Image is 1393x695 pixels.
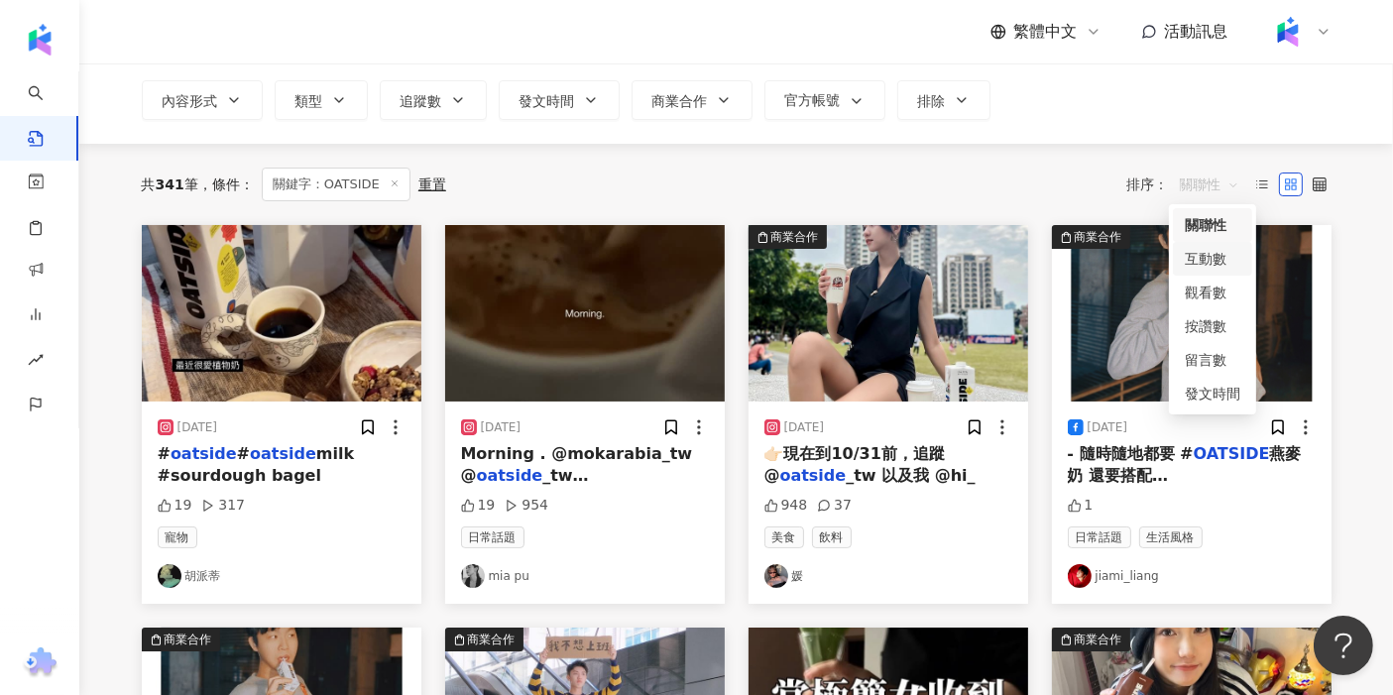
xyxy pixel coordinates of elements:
[156,176,184,192] span: 341
[158,526,197,548] span: 寵物
[764,564,788,588] img: KOL Avatar
[1068,444,1302,508] span: 燕麥奶 還要搭配 #
[749,225,1028,402] button: 商業合作
[632,80,753,120] button: 商業合作
[142,176,198,192] div: 共 筆
[1052,225,1332,402] button: 商業合作
[171,444,237,463] mark: oatside
[250,444,316,463] mark: oatside
[1269,13,1307,51] img: Kolr%20app%20icon%20%281%29.png
[461,564,709,588] a: KOL Avatarmia pu
[165,630,212,649] div: 商業合作
[198,176,254,192] span: 條件 ：
[142,225,421,402] img: post-image
[764,444,945,485] span: 👉🏻現在到10/31前，追蹤 @
[897,80,990,120] button: 排除
[1194,444,1270,463] mark: OATSIDE
[499,80,620,120] button: 發文時間
[784,419,825,436] div: [DATE]
[1185,315,1240,337] div: 按讚數
[445,225,725,402] img: post-image
[1173,276,1252,309] div: 觀看數
[481,419,522,436] div: [DATE]
[1173,309,1252,343] div: 按讚數
[418,176,446,192] div: 重置
[1075,630,1122,649] div: 商業合作
[1014,21,1078,43] span: 繁體中文
[505,496,548,516] div: 954
[1088,419,1128,436] div: [DATE]
[1052,225,1332,402] img: post-image
[1173,343,1252,377] div: 留言數
[1068,496,1094,516] div: 1
[461,496,496,516] div: 19
[764,564,1012,588] a: KOL Avatar媛
[28,340,44,385] span: rise
[918,93,946,109] span: 排除
[749,225,1028,402] img: post-image
[764,496,808,516] div: 948
[1139,526,1203,548] span: 生活風格
[652,93,708,109] span: 商業合作
[461,444,693,485] span: Morning . @mokarabia_tw @
[24,24,56,56] img: logo icon
[1165,22,1228,41] span: 活動訊息
[158,564,406,588] a: KOL Avatar胡派蒂
[1314,616,1373,675] iframe: Help Scout Beacon - Open
[1185,282,1240,303] div: 觀看數
[468,630,516,649] div: 商業合作
[237,444,250,463] span: #
[812,526,852,548] span: 飲料
[28,71,67,149] a: search
[21,647,59,679] img: chrome extension
[1127,169,1250,200] div: 排序：
[275,80,368,120] button: 類型
[764,526,804,548] span: 美食
[1173,242,1252,276] div: 互動數
[1185,248,1240,270] div: 互動數
[1068,564,1316,588] a: KOL Avatarjiami_liang
[771,227,819,247] div: 商業合作
[1185,349,1240,371] div: 留言數
[295,93,323,109] span: 類型
[401,93,442,109] span: 追蹤數
[142,80,263,120] button: 內容形式
[846,466,975,485] span: _tw 以及我 @hi_
[1068,564,1092,588] img: KOL Avatar
[1185,214,1240,236] div: 關聯性
[1173,208,1252,242] div: 關聯性
[177,419,218,436] div: [DATE]
[817,496,852,516] div: 37
[1075,227,1122,247] div: 商業合作
[158,496,192,516] div: 19
[158,564,181,588] img: KOL Avatar
[461,526,524,548] span: 日常話題
[201,496,245,516] div: 317
[262,168,410,201] span: 關鍵字：OATSIDE
[477,466,543,485] mark: oatside
[461,564,485,588] img: KOL Avatar
[163,93,218,109] span: 內容形式
[1185,383,1240,405] div: 發文時間
[764,80,885,120] button: 官方帳號
[780,466,847,485] mark: oatside
[1068,526,1131,548] span: 日常話題
[1180,169,1239,200] span: 關聯性
[520,93,575,109] span: 發文時間
[785,92,841,108] span: 官方帳號
[380,80,487,120] button: 追蹤數
[1068,444,1194,463] span: - 隨時隨地都要 #
[1173,377,1252,410] div: 發文時間
[158,444,171,463] span: #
